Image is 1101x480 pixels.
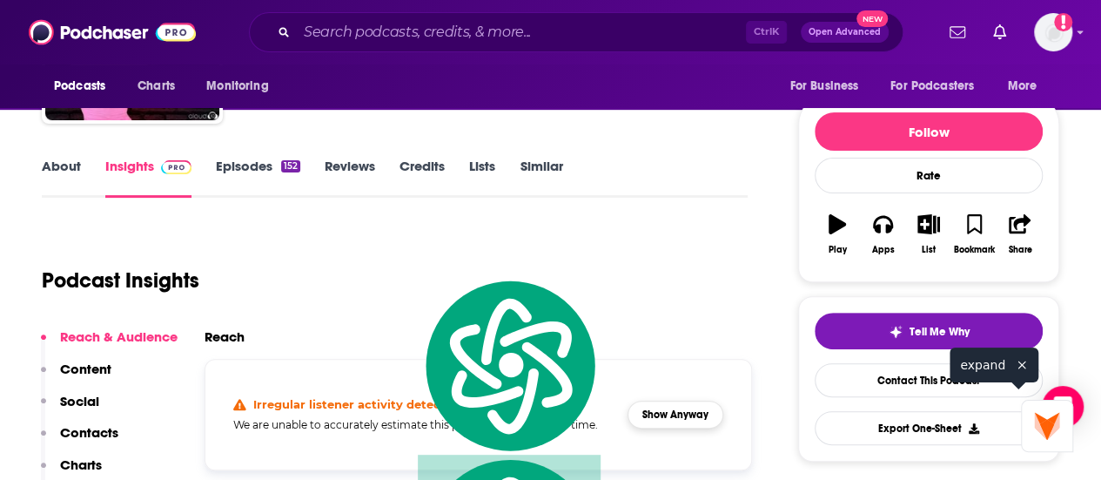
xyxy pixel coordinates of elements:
img: tell me why sparkle [889,325,903,339]
button: Follow [815,112,1043,151]
p: Contacts [60,424,118,441]
button: Export One-Sheet [815,411,1043,445]
button: Apps [860,203,905,266]
span: Tell Me Why [910,325,970,339]
a: Reviews [325,158,375,198]
svg: Add a profile image [1054,13,1072,31]
button: open menu [879,70,999,103]
img: User Profile [1034,13,1072,51]
button: Social [41,393,99,425]
h5: We are unable to accurately estimate this podcast's reach at this time. [233,418,614,431]
button: List [906,203,951,266]
button: open menu [777,70,880,103]
a: Show notifications dropdown [943,17,972,47]
span: Ctrl K [746,21,787,44]
button: Open AdvancedNew [801,22,889,43]
div: Bookmark [954,245,995,255]
button: open menu [194,70,291,103]
div: List [922,245,936,255]
button: open menu [42,70,128,103]
button: Contacts [41,424,118,456]
a: Contact This Podcast [815,363,1043,397]
img: Podchaser - Follow, Share and Rate Podcasts [29,16,196,49]
button: tell me why sparkleTell Me Why [815,313,1043,349]
span: New [856,10,888,27]
span: More [1008,74,1037,98]
div: Share [1008,245,1031,255]
h2: Reach [205,328,245,345]
span: Monitoring [206,74,268,98]
div: Apps [872,245,895,255]
span: Charts [138,74,175,98]
button: Content [41,361,111,393]
span: Podcasts [54,74,105,98]
span: Open Advanced [809,28,881,37]
a: Episodes152 [216,158,300,198]
span: Logged in as Ashley_Beenen [1034,13,1072,51]
img: Podchaser Pro [161,160,191,174]
p: Reach & Audience [60,328,178,345]
h1: Podcast Insights [42,267,199,294]
a: Similar [520,158,562,198]
span: For Business [789,74,858,98]
button: Share [997,203,1043,266]
button: Play [815,203,860,266]
div: Open Intercom Messenger [1042,386,1084,428]
div: Search podcasts, credits, & more... [249,12,903,52]
input: Search podcasts, credits, & more... [297,18,746,46]
a: Lists [469,158,495,198]
div: Rate [815,158,1043,193]
span: For Podcasters [890,74,974,98]
button: Reach & Audience [41,328,178,361]
img: logo.svg [418,276,601,455]
button: open menu [996,70,1059,103]
h4: Irregular listener activity detected [253,397,460,411]
p: Charts [60,456,102,473]
div: Play [829,245,847,255]
a: Credits [399,158,445,198]
button: Show Anyway [628,401,723,429]
div: 152 [281,160,300,172]
p: Social [60,393,99,409]
a: InsightsPodchaser Pro [105,158,191,198]
button: Show profile menu [1034,13,1072,51]
a: Show notifications dropdown [986,17,1013,47]
a: About [42,158,81,198]
p: Content [60,361,111,377]
button: Bookmark [951,203,997,266]
a: Charts [126,70,185,103]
